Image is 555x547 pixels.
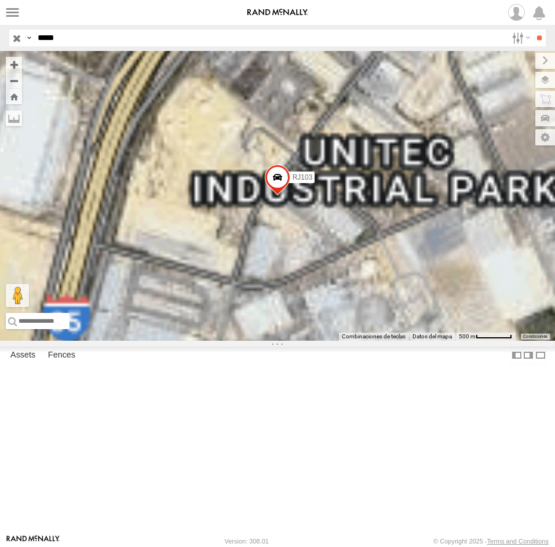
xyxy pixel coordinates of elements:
[42,347,81,363] label: Fences
[5,347,41,363] label: Assets
[487,538,549,545] a: Terms and Conditions
[433,538,549,545] div: © Copyright 2025 -
[6,110,22,126] label: Measure
[247,9,308,17] img: rand-logo.svg
[412,333,452,341] button: Datos del mapa
[459,333,476,340] span: 500 m
[225,538,269,545] div: Version: 308.01
[523,334,547,339] a: Condiciones (se abre en una nueva pestaña)
[6,72,22,89] button: Zoom out
[535,347,546,363] label: Hide Summary Table
[455,333,516,341] button: Escala del mapa: 500 m por 59 píxeles
[6,57,22,72] button: Zoom in
[511,347,523,363] label: Dock Summary Table to the Left
[6,284,29,307] button: Arrastra el hombrecito naranja al mapa para abrir Street View
[24,30,34,46] label: Search Query
[507,30,532,46] label: Search Filter Options
[6,89,22,104] button: Zoom Home
[535,129,555,145] label: Map Settings
[523,347,534,363] label: Dock Summary Table to the Right
[293,173,313,181] span: RJ103
[342,333,406,341] button: Combinaciones de teclas
[6,535,60,547] a: Visit our Website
